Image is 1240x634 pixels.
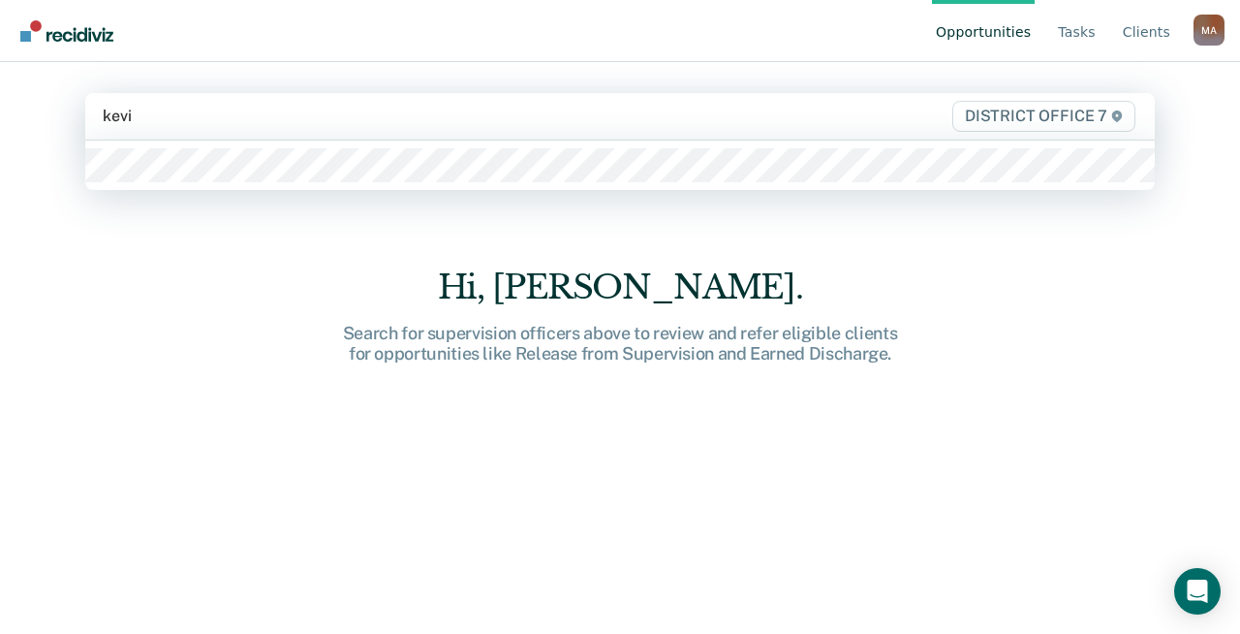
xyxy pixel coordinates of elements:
[952,101,1135,132] span: DISTRICT OFFICE 7
[310,323,930,365] div: Search for supervision officers above to review and refer eligible clients for opportunities like...
[310,268,930,307] div: Hi, [PERSON_NAME].
[1193,15,1224,46] button: Profile dropdown button
[1174,568,1221,615] div: Open Intercom Messenger
[1193,15,1224,46] div: M A
[20,20,113,42] img: Recidiviz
